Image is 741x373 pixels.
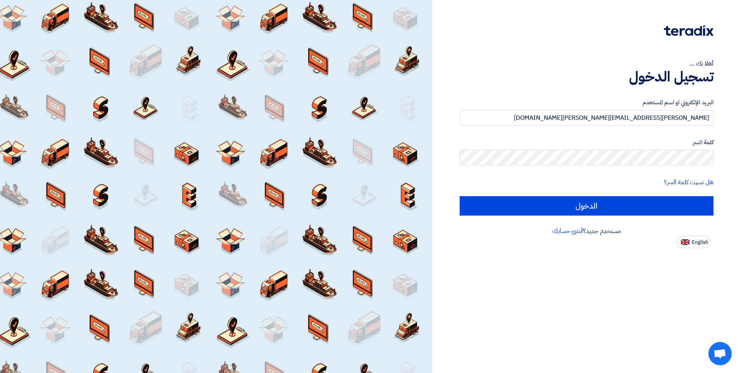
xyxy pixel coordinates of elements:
div: Open chat [708,342,732,365]
div: أهلا بك ... [460,59,713,68]
div: مستخدم جديد؟ [460,226,713,236]
span: English [692,240,708,245]
button: English [676,236,710,248]
label: كلمة السر [460,138,713,147]
a: هل نسيت كلمة السر؟ [664,178,713,187]
a: أنشئ حسابك [552,226,583,236]
input: الدخول [460,196,713,216]
img: Teradix logo [664,25,713,36]
h1: تسجيل الدخول [460,68,713,85]
label: البريد الإلكتروني او اسم المستخدم [460,98,713,107]
img: en-US.png [681,239,689,245]
input: أدخل بريد العمل الإلكتروني او اسم المستخدم الخاص بك ... [460,110,713,126]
